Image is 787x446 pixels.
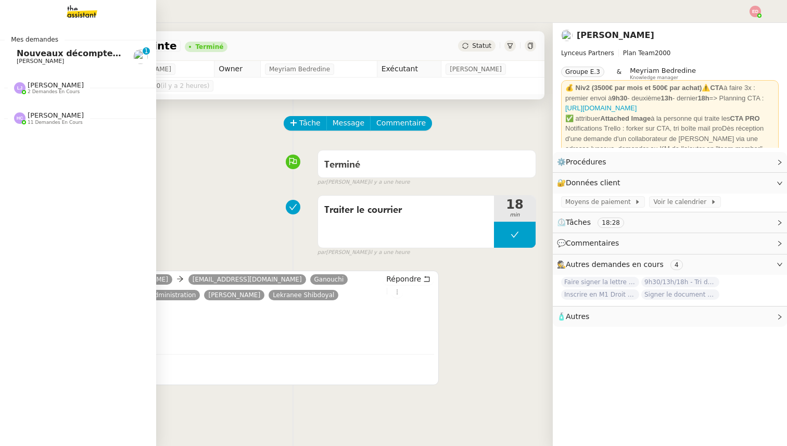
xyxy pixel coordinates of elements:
span: Knowledge manager [630,75,678,81]
span: Traiter le courrier [324,202,488,218]
div: Terminé [195,44,223,50]
span: ⏲️ [557,218,633,226]
span: [PERSON_NAME] [28,81,84,89]
span: Commentaire [376,117,426,129]
span: Tâche [299,117,321,129]
span: Autres [566,312,589,321]
div: ⏲️Tâches 18:28 [553,212,787,233]
span: Message [333,117,364,129]
span: Voir le calendrier [653,197,710,207]
button: Tâche [284,116,327,131]
span: par [318,248,326,257]
span: min [494,211,536,220]
strong: 💰 Niv2 (3500€ par mois et 500€ par achat) [565,84,702,92]
span: (il y a 2 heures) [160,82,209,90]
img: svg [14,82,26,94]
span: il y a une heure [369,248,410,257]
strong: CTA [710,84,723,92]
nz-tag: 4 [670,260,683,270]
div: 🕵️Autres demandes en cours 4 [553,254,787,275]
a: Lynceus Administration [119,290,200,300]
div: ✅ attribuer à la personne qui traite les [565,113,775,124]
span: Procédures [566,158,606,166]
strong: 13h [661,94,672,102]
span: & [617,67,621,80]
span: par [318,178,326,187]
strong: 18h [697,94,709,102]
div: Notifications Trello : forker sur CTA, tri boîte mail proDès réception d'une demande d'un collabo... [565,123,775,154]
a: Ganouchi [310,275,348,284]
a: [URL][DOMAIN_NAME] [565,104,637,112]
strong: CTA PRO [730,114,760,122]
span: Commentaires [566,239,619,247]
span: Signer le document par [PERSON_NAME] [641,289,719,300]
a: [PERSON_NAME] [204,290,264,300]
nz-badge-sup: 1 [143,47,150,55]
span: [DATE] 09:30 [119,81,209,91]
a: Lekranee Shibdoyal [269,290,338,300]
span: Autres demandes en cours [566,260,664,269]
span: [PERSON_NAME] [17,58,64,65]
div: 🧴Autres [553,307,787,327]
span: 🔐 [557,177,625,189]
span: Meyriam Bedredine [630,67,696,74]
strong: 9h30 [612,94,628,102]
img: svg [14,112,26,124]
span: 2 demandes en cours [28,89,80,95]
nz-tag: 18:28 [598,218,624,228]
div: 💬Commentaires [553,233,787,253]
span: Mes demandes [5,34,65,45]
div: ⚙️Procédures [553,152,787,172]
span: 🧴 [557,312,589,321]
a: [EMAIL_ADDRESS][DOMAIN_NAME] [188,275,306,284]
a: [PERSON_NAME] [577,30,654,40]
span: ⚙️ [557,156,611,168]
span: Moyens de paiement [565,197,634,207]
span: Données client [566,179,620,187]
span: Faire signer la lettre de liquidité [561,277,639,287]
span: 💬 [557,239,624,247]
span: Statut [472,42,491,49]
h4: Attached Image [55,320,434,335]
button: Répondre [383,273,434,285]
span: [PERSON_NAME] [28,111,84,119]
small: [PERSON_NAME] [318,178,410,187]
nz-tag: Groupe E.3 [561,67,604,77]
span: 11 demandes en cours [28,120,83,125]
app-user-label: Knowledge manager [630,67,696,80]
td: Owner [214,61,261,78]
img: users%2FTDxDvmCjFdN3QFePFNGdQUcJcQk1%2Favatar%2F0cfb3a67-8790-4592-a9ec-92226c678442 [561,30,573,41]
strong: Attached Image [600,114,651,122]
span: Plan Team [623,49,655,57]
td: Exécutant [377,61,441,78]
img: users%2Fa6PbEmLwvGXylUqKytRPpDpAx153%2Favatar%2Ffanny.png [133,49,148,64]
span: Meyriam Bedredine [269,64,330,74]
div: 🔐Données client [553,173,787,193]
span: Inscrire en M1 Droit des affaires [561,289,639,300]
span: 🕵️ [557,260,687,269]
span: il y a une heure [369,178,410,187]
span: Terminé [324,160,360,170]
img: svg [750,6,761,17]
p: 1 [144,47,148,57]
span: Lynceus Partners [561,49,614,57]
div: ⚠️ à faire 3x : premier envoi à - deuxième - dernier => Planning CTA : [565,83,775,113]
span: 18 [494,198,536,211]
button: Commentaire [370,116,432,131]
small: [PERSON_NAME] [318,248,410,257]
button: Message [326,116,371,131]
span: 2000 [655,49,671,57]
span: [PERSON_NAME] [450,64,502,74]
span: 9h30/13h/18h - Tri de la boite mail PRO - [DATE] [641,277,719,287]
span: Nouveaux décomptes de commissions [17,48,195,58]
span: Tâches [566,218,591,226]
span: Répondre [386,274,421,284]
